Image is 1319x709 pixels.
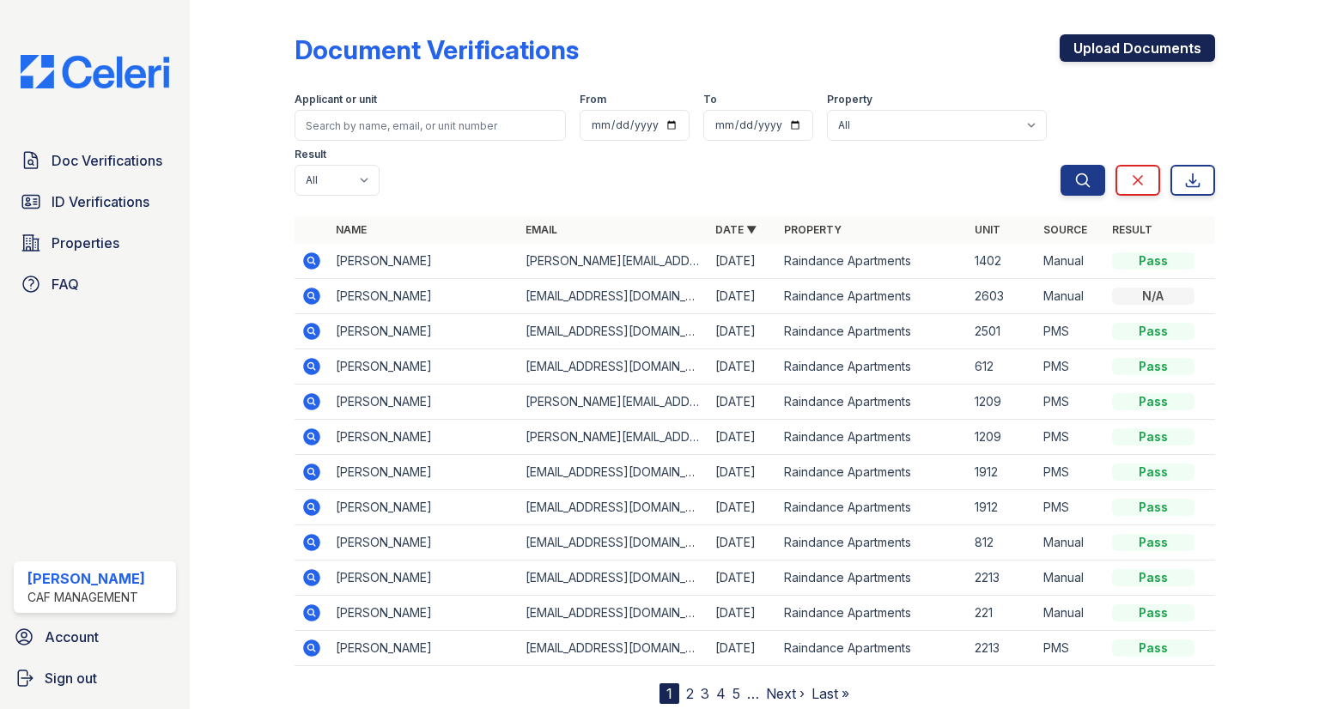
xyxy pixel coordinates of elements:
[732,685,740,702] a: 5
[14,185,176,219] a: ID Verifications
[519,420,708,455] td: [PERSON_NAME][EMAIL_ADDRESS][PERSON_NAME][PERSON_NAME][DOMAIN_NAME]
[1112,569,1194,586] div: Pass
[329,349,519,385] td: [PERSON_NAME]
[329,490,519,525] td: [PERSON_NAME]
[519,314,708,349] td: [EMAIL_ADDRESS][DOMAIN_NAME]
[329,561,519,596] td: [PERSON_NAME]
[827,93,872,106] label: Property
[968,525,1036,561] td: 812
[1036,455,1105,490] td: PMS
[968,455,1036,490] td: 1912
[45,668,97,688] span: Sign out
[329,279,519,314] td: [PERSON_NAME]
[519,561,708,596] td: [EMAIL_ADDRESS][DOMAIN_NAME]
[716,685,726,702] a: 4
[1112,393,1194,410] div: Pass
[777,244,967,279] td: Raindance Apartments
[708,244,777,279] td: [DATE]
[777,561,967,596] td: Raindance Apartments
[777,455,967,490] td: Raindance Apartments
[1036,525,1105,561] td: Manual
[336,223,367,236] a: Name
[715,223,757,236] a: Date ▼
[701,685,709,702] a: 3
[1036,490,1105,525] td: PMS
[52,233,119,253] span: Properties
[27,589,145,606] div: CAF Management
[1112,428,1194,445] div: Pass
[519,631,708,666] td: [EMAIL_ADDRESS][DOMAIN_NAME]
[1060,34,1215,62] a: Upload Documents
[1112,499,1194,516] div: Pass
[519,244,708,279] td: [PERSON_NAME][EMAIL_ADDRESS][DOMAIN_NAME]
[968,596,1036,631] td: 221
[968,349,1036,385] td: 612
[1036,631,1105,666] td: PMS
[1036,420,1105,455] td: PMS
[1036,279,1105,314] td: Manual
[708,420,777,455] td: [DATE]
[27,568,145,589] div: [PERSON_NAME]
[329,525,519,561] td: [PERSON_NAME]
[708,596,777,631] td: [DATE]
[329,631,519,666] td: [PERSON_NAME]
[766,685,805,702] a: Next ›
[52,150,162,171] span: Doc Verifications
[1036,385,1105,420] td: PMS
[7,55,183,88] img: CE_Logo_Blue-a8612792a0a2168367f1c8372b55b34899dd931a85d93a1a3d3e32e68fde9ad4.png
[659,683,679,704] div: 1
[329,455,519,490] td: [PERSON_NAME]
[777,525,967,561] td: Raindance Apartments
[1112,358,1194,375] div: Pass
[519,596,708,631] td: [EMAIL_ADDRESS][DOMAIN_NAME]
[1036,349,1105,385] td: PMS
[7,661,183,695] button: Sign out
[329,385,519,420] td: [PERSON_NAME]
[580,93,606,106] label: From
[14,143,176,178] a: Doc Verifications
[1036,596,1105,631] td: Manual
[1112,534,1194,551] div: Pass
[968,314,1036,349] td: 2501
[1112,323,1194,340] div: Pass
[295,34,579,65] div: Document Verifications
[329,244,519,279] td: [PERSON_NAME]
[968,385,1036,420] td: 1209
[14,226,176,260] a: Properties
[968,561,1036,596] td: 2213
[777,349,967,385] td: Raindance Apartments
[519,490,708,525] td: [EMAIL_ADDRESS][DOMAIN_NAME]
[1112,464,1194,481] div: Pass
[295,93,377,106] label: Applicant or unit
[52,274,79,294] span: FAQ
[1112,639,1194,657] div: Pass
[1112,223,1152,236] a: Result
[45,627,99,647] span: Account
[708,349,777,385] td: [DATE]
[968,631,1036,666] td: 2213
[708,455,777,490] td: [DATE]
[703,93,717,106] label: To
[1112,252,1194,270] div: Pass
[295,148,326,161] label: Result
[777,279,967,314] td: Raindance Apartments
[975,223,1000,236] a: Unit
[1036,244,1105,279] td: Manual
[1112,604,1194,621] div: Pass
[519,279,708,314] td: [EMAIL_ADDRESS][DOMAIN_NAME]
[777,490,967,525] td: Raindance Apartments
[1036,314,1105,349] td: PMS
[777,314,967,349] td: Raindance Apartments
[708,314,777,349] td: [DATE]
[784,223,842,236] a: Property
[1043,223,1087,236] a: Source
[811,685,849,702] a: Last »
[519,349,708,385] td: [EMAIL_ADDRESS][DOMAIN_NAME]
[519,525,708,561] td: [EMAIL_ADDRESS][DOMAIN_NAME]
[968,420,1036,455] td: 1209
[968,244,1036,279] td: 1402
[968,490,1036,525] td: 1912
[1036,561,1105,596] td: Manual
[708,631,777,666] td: [DATE]
[1112,288,1194,305] div: N/A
